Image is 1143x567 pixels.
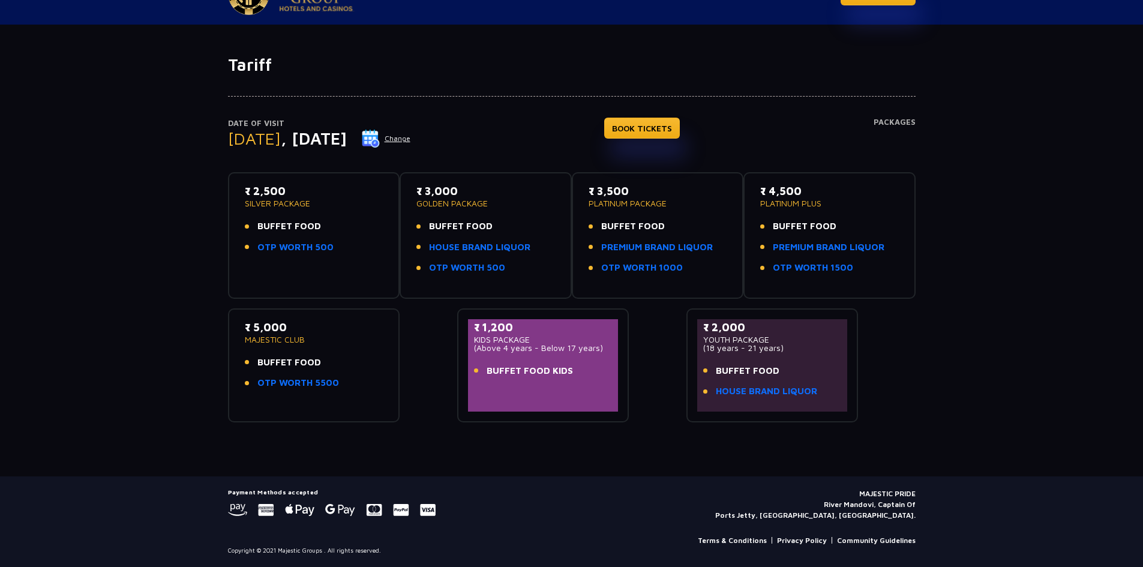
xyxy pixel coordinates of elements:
a: HOUSE BRAND LIQUOR [716,385,817,398]
p: MAJESTIC CLUB [245,335,383,344]
a: PREMIUM BRAND LIQUOR [601,241,713,254]
a: BOOK TICKETS [604,118,680,139]
p: (Above 4 years - Below 17 years) [474,344,613,352]
a: PREMIUM BRAND LIQUOR [773,241,884,254]
span: BUFFET FOOD [716,364,779,378]
p: YOUTH PACKAGE [703,335,842,344]
span: BUFFET FOOD [257,220,321,233]
a: Privacy Policy [777,535,827,546]
p: SILVER PACKAGE [245,199,383,208]
button: Change [361,129,411,148]
p: MAJESTIC PRIDE River Mandovi, Captain Of Ports Jetty, [GEOGRAPHIC_DATA], [GEOGRAPHIC_DATA]. [715,488,916,521]
a: OTP WORTH 1500 [773,261,853,275]
a: OTP WORTH 500 [257,241,334,254]
a: Terms & Conditions [698,535,767,546]
p: ₹ 3,500 [589,183,727,199]
p: PLATINUM PLUS [760,199,899,208]
p: Copyright © 2021 Majestic Groups . All rights reserved. [228,546,381,555]
span: BUFFET FOOD KIDS [487,364,573,378]
a: HOUSE BRAND LIQUOR [429,241,530,254]
a: OTP WORTH 500 [429,261,505,275]
p: ₹ 4,500 [760,183,899,199]
p: GOLDEN PACKAGE [416,199,555,208]
p: KIDS PACKAGE [474,335,613,344]
span: BUFFET FOOD [601,220,665,233]
p: ₹ 2,500 [245,183,383,199]
span: BUFFET FOOD [429,220,493,233]
p: ₹ 1,200 [474,319,613,335]
span: [DATE] [228,128,281,148]
h4: Packages [874,118,916,161]
h5: Payment Methods accepted [228,488,436,496]
p: (18 years - 21 years) [703,344,842,352]
p: Date of Visit [228,118,411,130]
span: BUFFET FOOD [773,220,836,233]
p: PLATINUM PACKAGE [589,199,727,208]
span: BUFFET FOOD [257,356,321,370]
p: ₹ 2,000 [703,319,842,335]
h1: Tariff [228,55,916,75]
p: ₹ 5,000 [245,319,383,335]
a: OTP WORTH 5500 [257,376,339,390]
a: Community Guidelines [837,535,916,546]
p: ₹ 3,000 [416,183,555,199]
a: OTP WORTH 1000 [601,261,683,275]
span: , [DATE] [281,128,347,148]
